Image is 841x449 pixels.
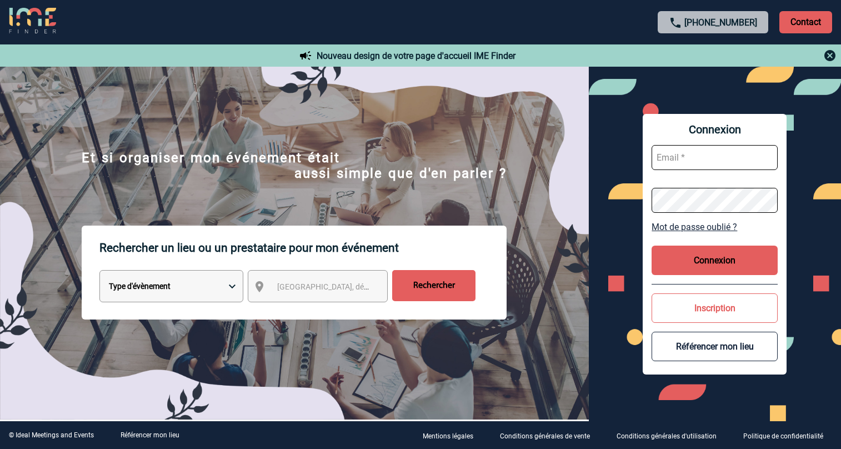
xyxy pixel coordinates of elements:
[9,431,94,439] div: © Ideal Meetings and Events
[121,431,179,439] a: Référencer mon lieu
[743,432,823,440] p: Politique de confidentialité
[652,222,778,232] a: Mot de passe oublié ?
[779,11,832,33] p: Contact
[617,432,717,440] p: Conditions générales d'utilisation
[652,332,778,361] button: Référencer mon lieu
[491,430,608,441] a: Conditions générales de vente
[669,16,682,29] img: call-24-px.png
[99,226,507,270] p: Rechercher un lieu ou un prestataire pour mon événement
[500,432,590,440] p: Conditions générales de vente
[734,430,841,441] a: Politique de confidentialité
[684,17,757,28] a: [PHONE_NUMBER]
[608,430,734,441] a: Conditions générales d'utilisation
[652,145,778,170] input: Email *
[652,123,778,136] span: Connexion
[392,270,475,301] input: Rechercher
[423,432,473,440] p: Mentions légales
[277,282,432,291] span: [GEOGRAPHIC_DATA], département, région...
[652,246,778,275] button: Connexion
[414,430,491,441] a: Mentions légales
[652,293,778,323] button: Inscription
